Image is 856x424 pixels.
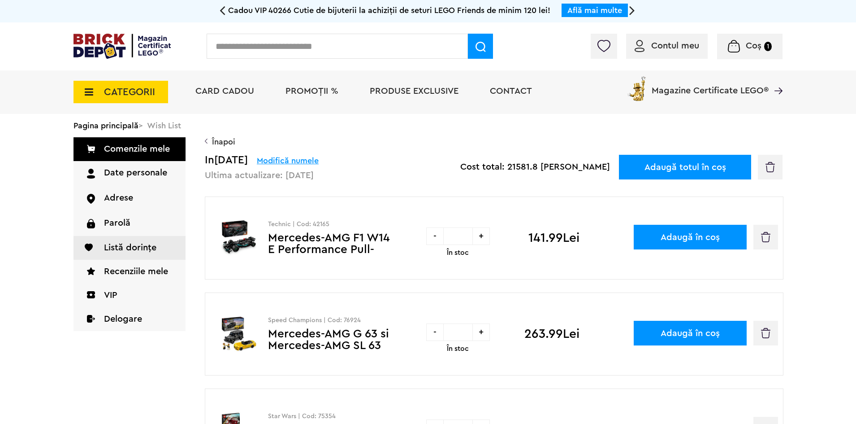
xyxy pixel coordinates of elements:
[769,74,783,83] a: Magazine Certificate LEGO®
[635,41,699,50] a: Contul meu
[528,233,579,252] div: 141.99Lei
[426,227,444,245] div: -
[472,323,490,341] div: +
[634,225,747,249] button: Adaugă în coș
[73,114,783,137] div: > Wish List
[460,155,610,179] div: Cost total: 21581.8 [PERSON_NAME]
[370,87,458,96] a: Produse exclusive
[490,87,532,96] a: Contact
[210,316,395,325] p: Speed Champions | Cod: 76924
[651,41,699,50] span: Contul meu
[634,321,747,345] button: Adaugă în coș
[619,155,751,179] button: Adaugă totul în coș
[268,232,390,267] a: Mercedes-AMG F1 W14 E Performance Pull-Back
[210,316,268,353] img: Mercedes-AMG G 63 si Mercedes-AMG SL 63
[652,74,769,95] span: Magazine Certificate LEGO®
[73,236,186,260] a: Listă dorințe
[567,6,622,14] a: Află mai multe
[73,122,138,130] a: Pagina principală
[524,329,579,348] div: 263.99Lei
[73,211,186,236] a: Parolă
[210,220,395,229] p: Technic | Cod: 42165
[472,227,490,245] div: +
[257,157,319,165] span: Modifică numele
[73,260,186,284] a: Recenziile mele
[205,155,319,166] h2: In[DATE]
[268,328,389,351] a: Mercedes-AMG G 63 si Mercedes-AMG SL 63
[73,186,186,211] a: Adrese
[73,161,186,186] a: Date personale
[195,87,254,96] a: Card Cadou
[73,307,186,331] a: Delogare
[426,323,444,341] div: -
[764,42,772,51] small: 1
[104,87,155,97] span: CATEGORII
[228,6,550,14] span: Cadou VIP 40266 Cutie de bijuterii la achiziții de seturi LEGO Friends de minim 120 lei!
[73,137,186,161] a: Comenzile mele
[205,137,783,146] a: Înapoi
[210,220,268,257] img: Mercedes-AMG F1 W14 E Performance Pull-Back
[73,284,186,307] a: VIP
[285,87,338,96] a: PROMOȚII %
[210,412,395,421] p: Star Wars | Cod: 75354
[746,41,761,50] span: Coș
[205,171,319,180] div: Ultima actualizare: [DATE]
